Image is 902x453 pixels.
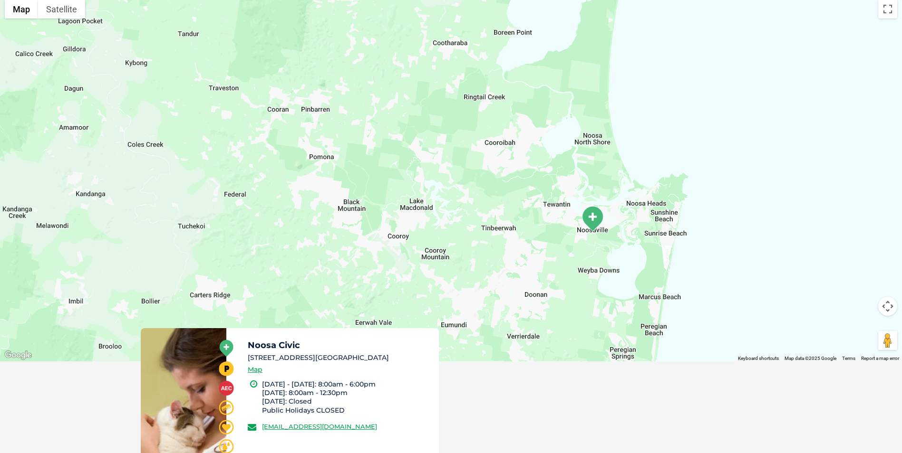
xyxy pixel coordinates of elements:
[878,331,897,350] button: Drag Pegman onto the map to open Street View
[785,356,836,361] span: Map data ©2025 Google
[861,356,899,361] a: Report a map error
[878,297,897,316] button: Map camera controls
[262,380,430,415] li: [DATE] - [DATE]: 8:00am - 6:00pm [DATE]: 8:00am - 12:30pm [DATE]: Closed Public Holidays CLOSED
[248,341,430,349] h5: Noosa Civic
[581,206,604,232] div: Noosa Civic
[842,356,855,361] a: Terms (opens in new tab)
[262,423,377,430] a: [EMAIL_ADDRESS][DOMAIN_NAME]
[248,353,430,363] li: [STREET_ADDRESS][GEOGRAPHIC_DATA]
[2,349,34,361] a: Open this area in Google Maps (opens a new window)
[2,349,34,361] img: Google
[248,364,262,375] a: Map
